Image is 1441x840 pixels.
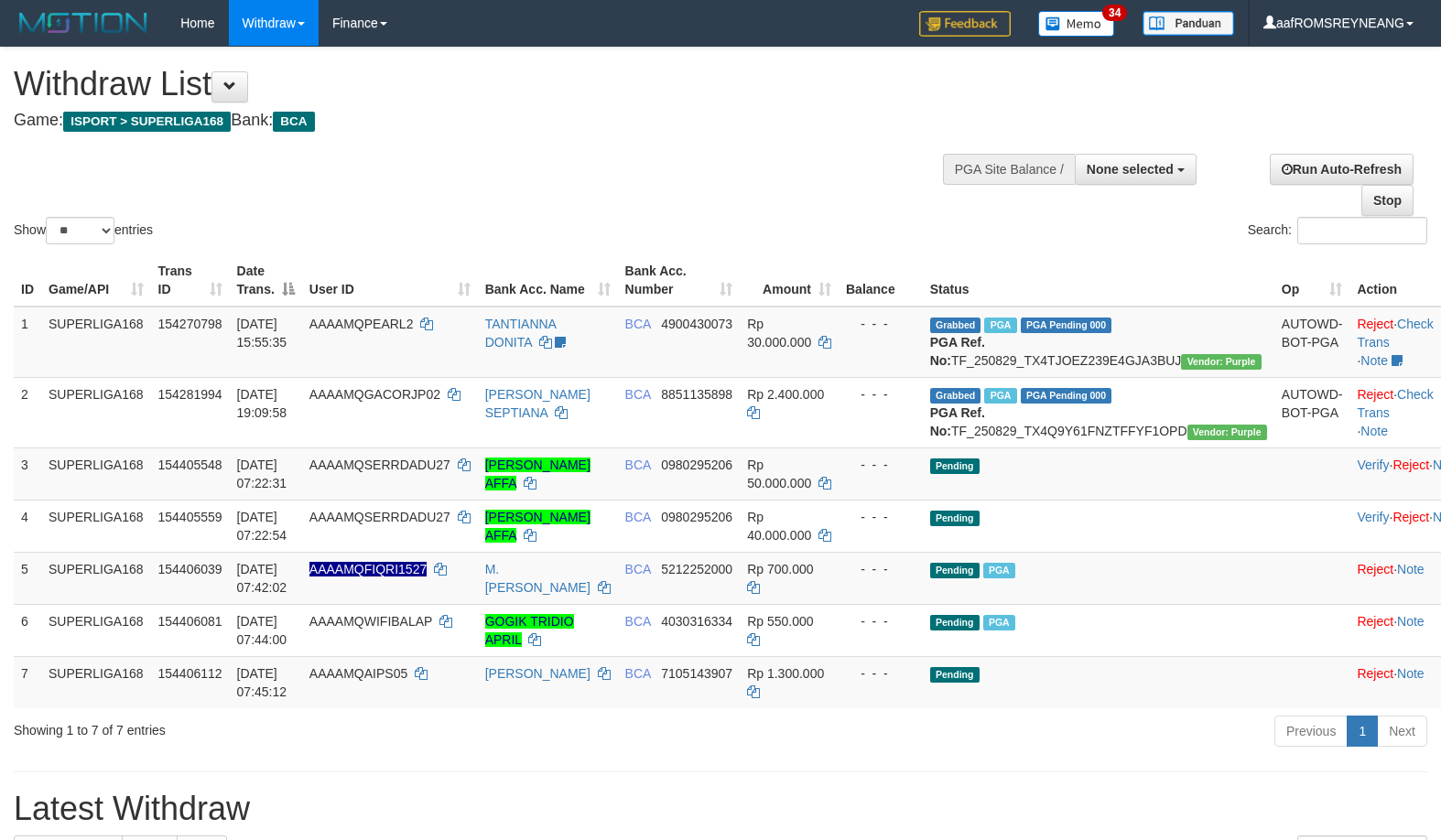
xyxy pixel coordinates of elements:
[14,791,1427,827] h1: Latest Withdraw
[930,563,980,578] span: Pending
[1075,154,1197,185] button: None selected
[309,317,414,331] span: AAAAMQPEARL2
[846,560,916,578] div: - - -
[625,510,651,524] span: BCA
[41,656,151,708] td: SUPERLIGA168
[1357,387,1393,402] a: Reject
[1274,716,1348,747] a: Previous
[14,254,41,307] th: ID
[661,562,732,576] span: Copy 5212252000 to clipboard
[1187,425,1267,440] span: Vendor URL: https://trx4.1velocity.biz
[14,112,942,130] h4: Game: Bank:
[625,666,651,681] span: BCA
[41,377,151,447] td: SUPERLIGA168
[930,388,981,404] span: Grabbed
[1397,614,1425,629] a: Note
[1181,354,1261,370] span: Vendor URL: https://trx4.1velocity.biz
[158,562,222,576] span: 154406039
[1392,458,1429,472] a: Reject
[846,456,916,474] div: - - -
[14,377,41,447] td: 2
[302,254,478,307] th: User ID: activate to sort column ascending
[237,562,287,595] span: [DATE] 07:42:02
[41,447,151,500] td: SUPERLIGA168
[14,604,41,656] td: 6
[1038,11,1115,37] img: Button%20Memo.svg
[747,317,811,350] span: Rp 30.000.000
[923,307,1274,378] td: TF_250829_TX4TJOEZ239E4GJA3BUJ
[923,377,1274,447] td: TF_250829_TX4Q9Y61FNZTFFYF1OPD
[309,510,450,524] span: AAAAMQSERRDADU27
[661,666,732,681] span: Copy 7105143907 to clipboard
[14,447,41,500] td: 3
[485,387,590,420] a: [PERSON_NAME] SEPTIANA
[625,458,651,472] span: BCA
[983,563,1015,578] span: Marked by aafandaneth
[41,604,151,656] td: SUPERLIGA168
[983,615,1015,630] span: Marked by aafandaneth
[984,318,1016,333] span: Marked by aafmaleo
[747,614,813,629] span: Rp 550.000
[1357,614,1393,629] a: Reject
[1392,510,1429,524] a: Reject
[158,458,222,472] span: 154405548
[485,562,590,595] a: M.[PERSON_NAME]
[14,714,587,739] div: Showing 1 to 7 of 7 entries
[478,254,618,307] th: Bank Acc. Name: activate to sort column ascending
[237,614,287,647] span: [DATE] 07:44:00
[237,317,287,350] span: [DATE] 15:55:35
[930,667,980,683] span: Pending
[625,562,651,576] span: BCA
[930,405,985,438] b: PGA Ref. No:
[237,510,287,543] span: [DATE] 07:22:54
[41,500,151,552] td: SUPERLIGA168
[747,387,824,402] span: Rp 2.400.000
[1397,666,1425,681] a: Note
[1274,377,1350,447] td: AUTOWD-BOT-PGA
[273,112,314,132] span: BCA
[661,614,732,629] span: Copy 4030316334 to clipboard
[625,317,651,331] span: BCA
[14,66,942,102] h1: Withdraw List
[839,254,923,307] th: Balance
[14,307,41,378] td: 1
[930,335,985,368] b: PGA Ref. No:
[309,562,427,576] span: Nama rekening ada tanda titik/strip, harap diedit
[846,385,916,404] div: - - -
[930,318,981,333] span: Grabbed
[14,500,41,552] td: 4
[14,656,41,708] td: 7
[237,458,287,490] span: [DATE] 07:22:31
[1357,317,1393,331] a: Reject
[14,217,153,244] label: Show entries
[158,666,222,681] span: 154406112
[485,666,590,681] a: [PERSON_NAME]
[230,254,302,307] th: Date Trans.: activate to sort column descending
[1087,162,1174,177] span: None selected
[661,387,732,402] span: Copy 8851135898 to clipboard
[1357,562,1393,576] a: Reject
[1274,307,1350,378] td: AUTOWD-BOT-PGA
[1297,217,1427,244] input: Search:
[846,612,916,630] div: - - -
[63,112,231,132] span: ISPORT > SUPERLIGA168
[661,317,732,331] span: Copy 4900430073 to clipboard
[747,666,824,681] span: Rp 1.300.000
[846,315,916,333] div: - - -
[1248,217,1427,244] label: Search:
[1021,388,1112,404] span: PGA Pending
[923,254,1274,307] th: Status
[930,511,980,526] span: Pending
[14,9,153,37] img: MOTION_logo.png
[309,614,432,629] span: AAAAMQWIFIBALAP
[740,254,839,307] th: Amount: activate to sort column ascending
[14,552,41,604] td: 5
[1357,458,1389,472] a: Verify
[158,614,222,629] span: 154406081
[309,387,440,402] span: AAAAMQGACORJP02
[237,666,287,699] span: [DATE] 07:45:12
[1357,317,1433,350] a: Check Trans
[41,307,151,378] td: SUPERLIGA168
[1270,154,1414,185] a: Run Auto-Refresh
[625,614,651,629] span: BCA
